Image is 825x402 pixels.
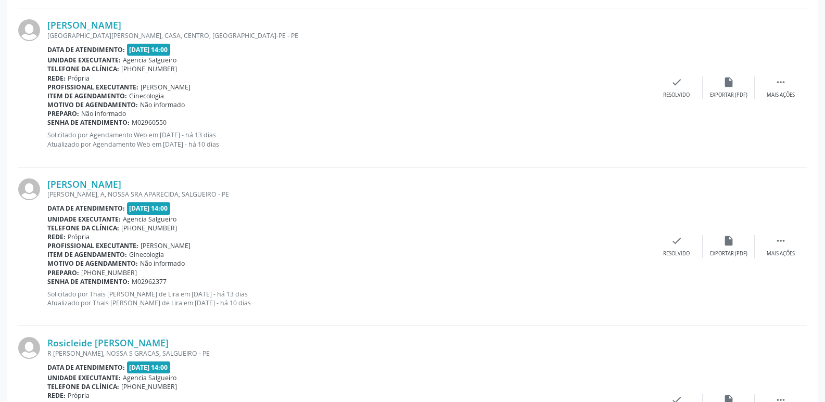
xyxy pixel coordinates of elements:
[47,382,119,391] b: Telefone da clínica:
[127,202,171,214] span: [DATE] 14:00
[663,92,690,99] div: Resolvido
[47,56,121,64] b: Unidade executante:
[47,31,651,40] div: [GEOGRAPHIC_DATA][PERSON_NAME], CASA, CENTRO, [GEOGRAPHIC_DATA]-PE - PE
[47,131,651,148] p: Solicitado por Agendamento Web em [DATE] - há 13 dias Atualizado por Agendamento Web em [DATE] - ...
[775,76,786,88] i: 
[121,382,177,391] span: [PHONE_NUMBER]
[129,92,164,100] span: Ginecologia
[723,235,734,247] i: insert_drive_file
[671,235,682,247] i: check
[47,19,121,31] a: [PERSON_NAME]
[723,76,734,88] i: insert_drive_file
[47,250,127,259] b: Item de agendamento:
[47,215,121,224] b: Unidade executante:
[68,74,90,83] span: Própria
[710,250,747,257] div: Exportar (PDF)
[47,259,138,268] b: Motivo de agendamento:
[18,19,40,41] img: img
[663,250,690,257] div: Resolvido
[767,250,795,257] div: Mais ações
[767,92,795,99] div: Mais ações
[68,391,90,400] span: Própria
[47,277,130,286] b: Senha de atendimento:
[47,241,138,250] b: Profissional executante:
[47,349,651,358] div: R [PERSON_NAME], NOSSA S GRACAS, SALGUEIRO - PE
[710,92,747,99] div: Exportar (PDF)
[47,190,651,199] div: [PERSON_NAME], A, NOSSA SRA APARECIDA, SALGUEIRO - PE
[81,109,126,118] span: Não informado
[129,250,164,259] span: Ginecologia
[140,100,185,109] span: Não informado
[123,215,176,224] span: Agencia Salgueiro
[140,259,185,268] span: Não informado
[123,56,176,64] span: Agencia Salgueiro
[132,277,167,286] span: M02962377
[47,224,119,232] b: Telefone da clínica:
[47,232,66,241] b: Rede:
[18,178,40,200] img: img
[18,337,40,359] img: img
[47,373,121,382] b: Unidade executante:
[121,224,177,232] span: [PHONE_NUMBER]
[775,235,786,247] i: 
[47,45,125,54] b: Data de atendimento:
[47,204,125,213] b: Data de atendimento:
[132,118,167,127] span: M02960550
[47,74,66,83] b: Rede:
[47,337,169,348] a: Rosicleide [PERSON_NAME]
[141,241,191,250] span: [PERSON_NAME]
[123,373,176,382] span: Agencia Salgueiro
[47,290,651,307] p: Solicitado por Thais [PERSON_NAME] de Lira em [DATE] - há 13 dias Atualizado por Thais [PERSON_NA...
[47,363,125,372] b: Data de atendimento:
[127,44,171,56] span: [DATE] 14:00
[47,109,79,118] b: Preparo:
[47,100,138,109] b: Motivo de agendamento:
[671,76,682,88] i: check
[127,361,171,373] span: [DATE] 14:00
[47,118,130,127] b: Senha de atendimento:
[47,268,79,277] b: Preparo:
[47,391,66,400] b: Rede:
[47,64,119,73] b: Telefone da clínica:
[81,268,137,277] span: [PHONE_NUMBER]
[141,83,191,92] span: [PERSON_NAME]
[68,232,90,241] span: Própria
[121,64,177,73] span: [PHONE_NUMBER]
[47,92,127,100] b: Item de agendamento:
[47,178,121,190] a: [PERSON_NAME]
[47,83,138,92] b: Profissional executante:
